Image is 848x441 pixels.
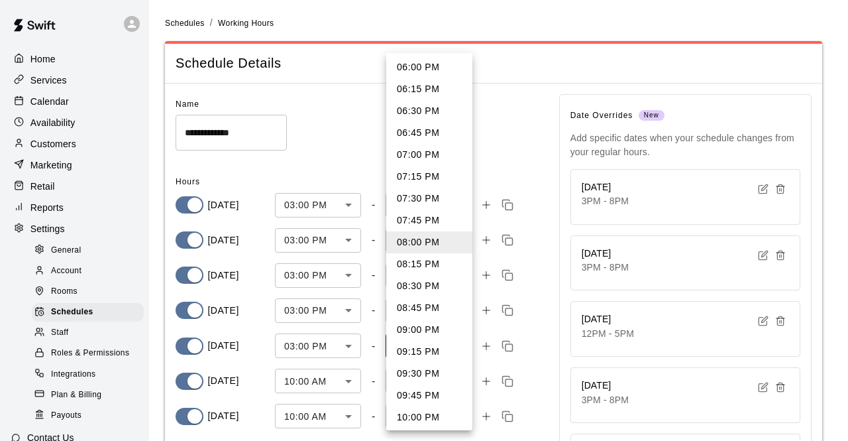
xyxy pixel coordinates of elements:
li: 09:30 PM [386,363,472,385]
li: 08:00 PM [386,231,472,253]
li: 08:45 PM [386,297,472,319]
li: 07:30 PM [386,188,472,210]
li: 08:15 PM [386,253,472,275]
li: 06:45 PM [386,122,472,144]
li: 07:00 PM [386,144,472,166]
li: 07:45 PM [386,210,472,231]
li: 09:15 PM [386,341,472,363]
li: 10:00 PM [386,407,472,428]
li: 08:30 PM [386,275,472,297]
li: 07:15 PM [386,166,472,188]
li: 09:45 PM [386,385,472,407]
li: 06:00 PM [386,56,472,78]
li: 09:00 PM [386,319,472,341]
li: 06:15 PM [386,78,472,100]
li: 06:30 PM [386,100,472,122]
